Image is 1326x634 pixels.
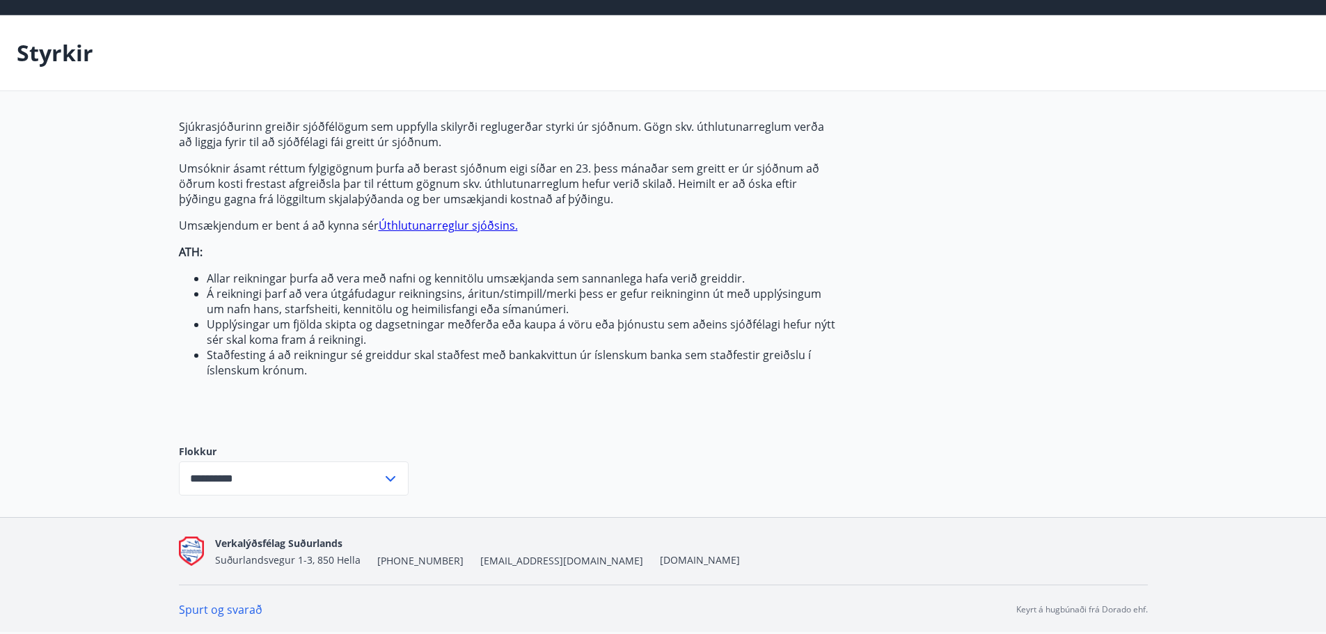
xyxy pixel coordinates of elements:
a: Úthlutunarreglur sjóðsins. [379,218,518,233]
p: Keyrt á hugbúnaði frá Dorado ehf. [1016,603,1148,616]
li: Allar reikningar þurfa að vera með nafni og kennitölu umsækjanda sem sannanlega hafa verið greiddir. [207,271,836,286]
li: Staðfesting á að reikningur sé greiddur skal staðfest með bankakvittun úr íslenskum banka sem sta... [207,347,836,378]
li: Á reikningi þarf að vera útgáfudagur reikningsins, áritun/stimpill/merki þess er gefur reikningin... [207,286,836,317]
span: Suðurlandsvegur 1-3, 850 Hella [215,553,361,566]
span: Verkalýðsfélag Suðurlands [215,537,342,550]
span: [PHONE_NUMBER] [377,554,464,568]
p: Umsækjendum er bent á að kynna sér [179,218,836,233]
label: Flokkur [179,445,409,459]
strong: ATH: [179,244,203,260]
p: Sjúkrasjóðurinn greiðir sjóðfélögum sem uppfylla skilyrði reglugerðar styrki úr sjóðnum. Gögn skv... [179,119,836,150]
li: Upplýsingar um fjölda skipta og dagsetningar meðferða eða kaupa á vöru eða þjónustu sem aðeins sj... [207,317,836,347]
span: [EMAIL_ADDRESS][DOMAIN_NAME] [480,554,643,568]
a: Spurt og svarað [179,602,262,617]
img: Q9do5ZaFAFhn9lajViqaa6OIrJ2A2A46lF7VsacK.png [179,537,204,566]
a: [DOMAIN_NAME] [660,553,740,566]
p: Styrkir [17,38,93,68]
p: Umsóknir ásamt réttum fylgigögnum þurfa að berast sjóðnum eigi síðar en 23. þess mánaðar sem grei... [179,161,836,207]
